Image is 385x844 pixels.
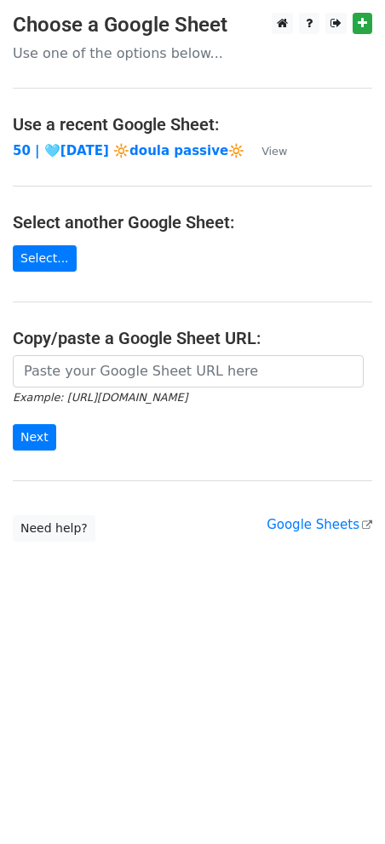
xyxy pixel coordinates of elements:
h4: Select another Google Sheet: [13,212,372,233]
h4: Use a recent Google Sheet: [13,114,372,135]
a: 50 | 🩵[DATE] 🔆doula passive🔆 [13,143,244,158]
input: Paste your Google Sheet URL here [13,355,364,388]
a: Need help? [13,515,95,542]
a: Select... [13,245,77,272]
h3: Choose a Google Sheet [13,13,372,37]
h4: Copy/paste a Google Sheet URL: [13,328,372,348]
p: Use one of the options below... [13,44,372,62]
a: Google Sheets [267,517,372,532]
a: View [244,143,287,158]
input: Next [13,424,56,451]
small: View [261,145,287,158]
small: Example: [URL][DOMAIN_NAME] [13,391,187,404]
